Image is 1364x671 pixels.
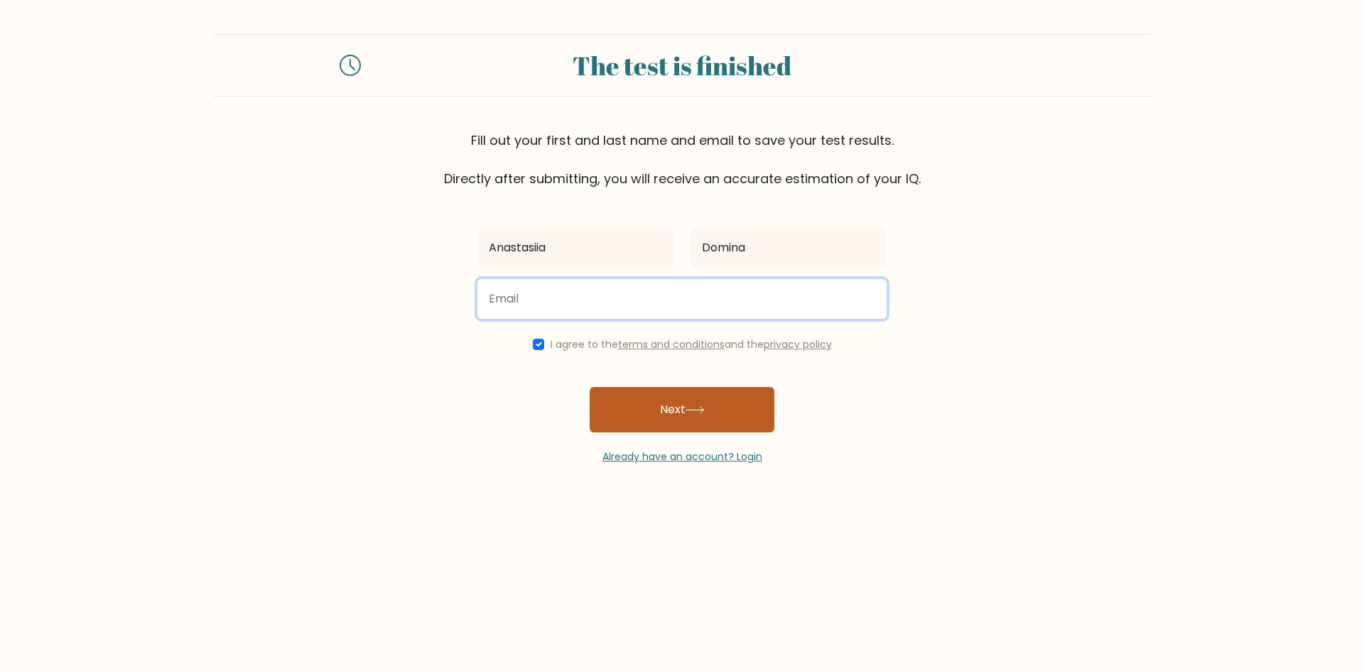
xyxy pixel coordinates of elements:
[477,228,673,268] input: First name
[691,228,887,268] input: Last name
[602,449,762,464] a: Already have an account? Login
[213,131,1151,188] div: Fill out your first and last name and email to save your test results. Directly after submitting,...
[590,387,774,432] button: Next
[477,279,887,319] input: Email
[764,337,832,351] a: privacy policy
[618,337,725,351] a: terms and conditions
[378,46,986,84] div: The test is finished
[551,337,832,351] label: I agree to the and the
